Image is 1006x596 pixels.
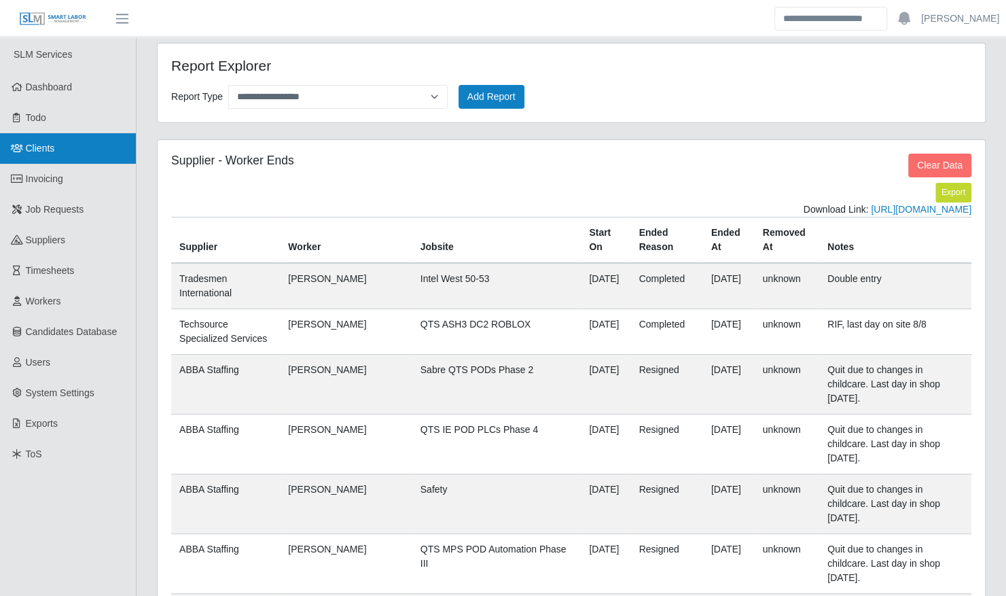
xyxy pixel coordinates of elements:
td: [PERSON_NAME] [280,263,412,309]
span: ToS [26,449,42,459]
td: Safety [412,474,581,533]
td: Intel West 50-53 [412,263,581,309]
td: unknown [755,354,819,414]
span: Workers [26,296,61,306]
td: unknown [755,414,819,474]
label: Report Type [171,88,223,106]
td: Techsource Specialized Services [171,309,280,354]
td: [DATE] [703,354,755,414]
span: Exports [26,418,58,429]
span: Job Requests [26,204,84,215]
td: [DATE] [581,533,630,593]
td: Quit due to changes in childcare. Last day in shop [DATE]. [819,533,971,593]
td: Resigned [630,533,702,593]
td: [DATE] [581,309,630,354]
td: [DATE] [703,474,755,533]
span: System Settings [26,387,94,398]
td: [PERSON_NAME] [280,309,412,354]
span: SLM Services [14,49,72,60]
th: Worker [280,217,412,263]
td: [DATE] [703,414,755,474]
span: Users [26,357,51,368]
td: RIF, last day on site 8/8 [819,309,971,354]
a: [URL][DOMAIN_NAME] [871,204,971,215]
h5: Supplier - Worker Ends [171,154,698,168]
td: [PERSON_NAME] [280,414,412,474]
td: QTS ASH3 DC2 ROBLOX [412,309,581,354]
td: ABBA Staffing [171,414,280,474]
button: Add Report [459,85,524,109]
td: ABBA Staffing [171,354,280,414]
img: SLM Logo [19,12,87,27]
a: [PERSON_NAME] [921,12,999,26]
th: Jobsite [412,217,581,263]
th: Ended At [703,217,755,263]
td: QTS MPS POD Automation Phase III [412,533,581,593]
span: Clients [26,143,55,154]
td: unknown [755,533,819,593]
td: Resigned [630,474,702,533]
h4: Report Explorer [171,57,492,74]
td: [DATE] [581,474,630,533]
td: unknown [755,474,819,533]
th: Ended Reason [630,217,702,263]
td: [DATE] [703,533,755,593]
td: Sabre QTS PODs Phase 2 [412,354,581,414]
td: Quit due to changes in childcare. Last day in shop [DATE]. [819,474,971,533]
div: Download Link: [171,203,971,217]
td: [DATE] [581,354,630,414]
td: Completed [630,263,702,309]
th: Notes [819,217,971,263]
span: Invoicing [26,173,63,184]
span: Timesheets [26,265,75,276]
span: Dashboard [26,82,73,92]
td: Resigned [630,414,702,474]
button: Clear Data [908,154,971,177]
th: Removed At [755,217,819,263]
td: ABBA Staffing [171,474,280,533]
span: Todo [26,112,46,123]
td: [DATE] [581,263,630,309]
span: Suppliers [26,234,65,245]
button: Export [935,183,971,202]
td: Quit due to changes in childcare. Last day in shop [DATE]. [819,354,971,414]
th: Start On [581,217,630,263]
td: [DATE] [703,263,755,309]
td: QTS IE POD PLCs Phase 4 [412,414,581,474]
td: [PERSON_NAME] [280,474,412,533]
td: Double entry [819,263,971,309]
td: Tradesmen International [171,263,280,309]
span: Candidates Database [26,326,118,337]
td: [PERSON_NAME] [280,533,412,593]
th: Supplier [171,217,280,263]
td: unknown [755,309,819,354]
td: [DATE] [703,309,755,354]
input: Search [774,7,887,31]
td: [DATE] [581,414,630,474]
td: unknown [755,263,819,309]
td: Quit due to changes in childcare. Last day in shop [DATE]. [819,414,971,474]
td: Resigned [630,354,702,414]
td: ABBA Staffing [171,533,280,593]
td: Completed [630,309,702,354]
td: [PERSON_NAME] [280,354,412,414]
